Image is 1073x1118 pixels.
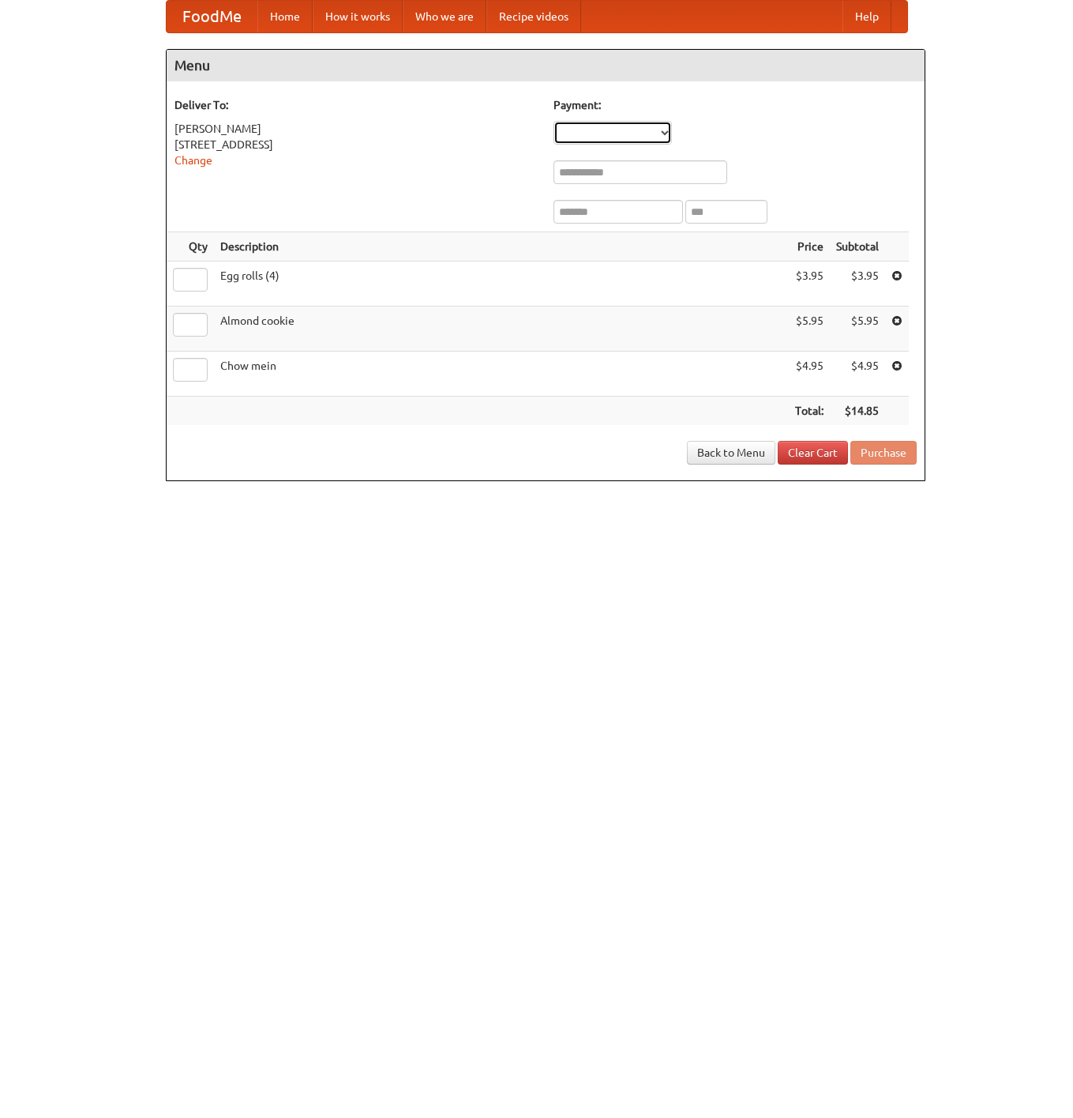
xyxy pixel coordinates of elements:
td: Chow mein [214,352,789,397]
div: [PERSON_NAME] [174,121,538,137]
td: $5.95 [830,307,885,352]
td: $3.95 [830,262,885,307]
th: Description [214,232,789,262]
th: Price [789,232,830,262]
h4: Menu [167,50,925,81]
td: $4.95 [830,352,885,397]
a: Recipe videos [486,1,581,32]
th: Qty [167,232,214,262]
a: How it works [313,1,403,32]
td: Egg rolls (4) [214,262,789,307]
td: $3.95 [789,262,830,307]
a: Home [257,1,313,32]
th: $14.85 [830,397,885,426]
a: Who we are [403,1,486,32]
h5: Payment: [553,97,917,113]
td: Almond cookie [214,307,789,352]
a: Change [174,154,212,167]
a: Clear Cart [778,441,848,465]
th: Subtotal [830,232,885,262]
a: FoodMe [167,1,257,32]
div: [STREET_ADDRESS] [174,137,538,152]
a: Help [842,1,891,32]
button: Purchase [850,441,917,465]
a: Back to Menu [687,441,775,465]
th: Total: [789,397,830,426]
td: $5.95 [789,307,830,352]
td: $4.95 [789,352,830,397]
h5: Deliver To: [174,97,538,113]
